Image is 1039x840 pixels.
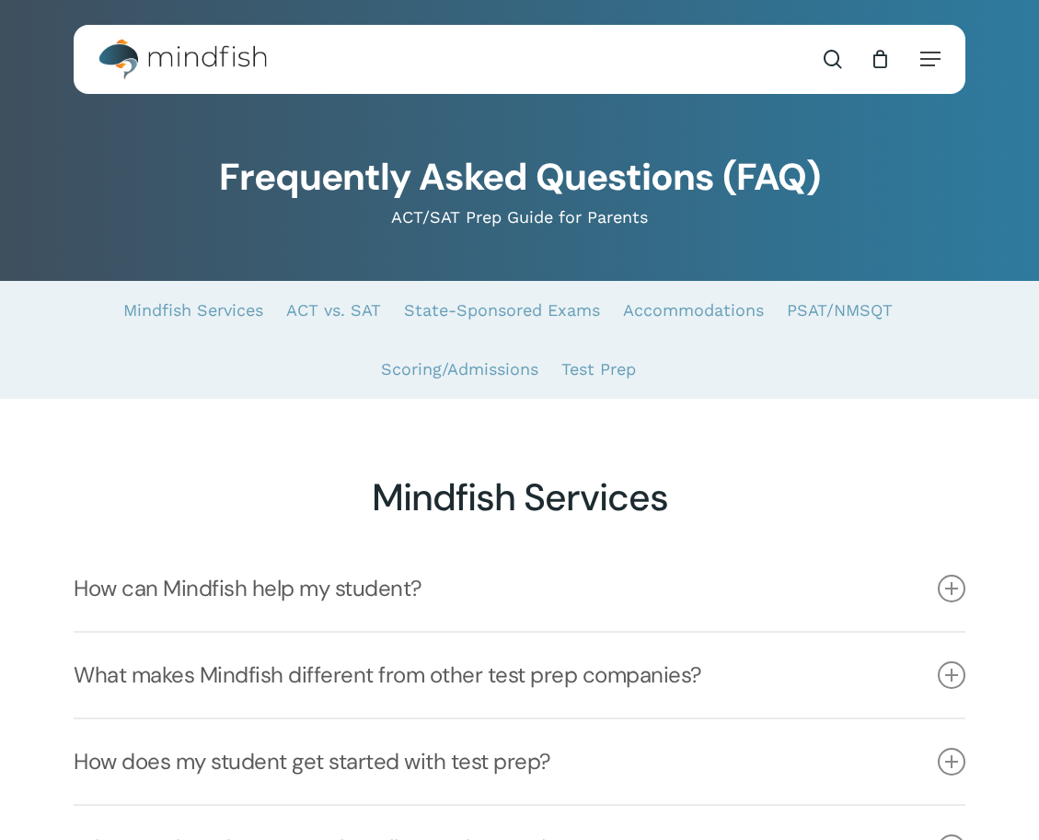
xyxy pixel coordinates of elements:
h1: Frequently Asked Questions (FAQ) [74,156,965,200]
a: PSAT/NMSQT [787,281,893,340]
h2: Mindfish Services [74,475,965,520]
p: ACT/SAT Prep Guide for Parents [74,206,965,228]
a: What makes Mindfish different from other test prep companies? [74,633,965,717]
a: How can Mindfish help my student? [74,546,965,631]
a: Scoring/Admissions [381,340,538,399]
a: State-Sponsored Exams [404,281,600,340]
a: Cart [870,49,890,69]
header: Main Menu [74,25,965,94]
a: Accommodations [623,281,764,340]
a: ACT vs. SAT [286,281,381,340]
a: How does my student get started with test prep? [74,719,965,804]
a: Mindfish Services [123,281,263,340]
a: Navigation Menu [920,50,941,68]
a: Test Prep [561,340,636,399]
